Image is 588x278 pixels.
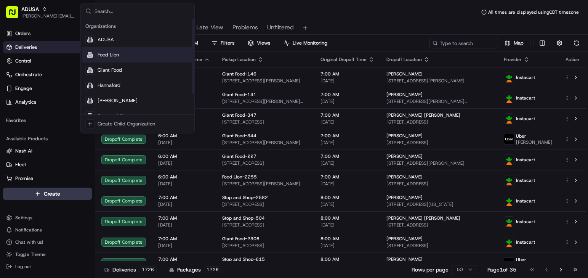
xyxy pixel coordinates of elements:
[571,38,582,48] button: Refresh
[158,181,210,187] span: [DATE]
[386,174,423,180] span: [PERSON_NAME]
[5,167,61,181] a: 📗Knowledge Base
[3,261,92,272] button: Log out
[386,160,492,166] span: [STREET_ADDRESS][PERSON_NAME]
[222,119,308,125] span: [STREET_ADDRESS]
[63,139,66,145] span: •
[222,194,268,201] span: Stop and Shop-2582
[158,236,210,242] span: 7:00 AM
[6,175,89,182] a: Promise
[67,139,83,145] span: [DATE]
[222,92,256,98] span: Giant Food-141
[222,71,256,77] span: Giant Food-146
[386,92,423,98] span: [PERSON_NAME]
[61,167,125,181] a: 💻API Documentation
[244,38,274,48] button: Views
[386,119,492,125] span: [STREET_ADDRESS]
[412,266,449,273] p: Rows per page
[222,78,308,84] span: [STREET_ADDRESS][PERSON_NAME]
[564,56,580,63] div: Action
[204,266,221,273] div: 1726
[3,159,92,171] button: Fleet
[516,95,535,101] span: Instacart
[3,237,92,247] button: Chat with us!
[320,222,374,228] span: [DATE]
[118,98,139,107] button: See all
[320,98,374,104] span: [DATE]
[8,99,51,105] div: Past conversations
[3,82,92,95] button: Engage
[320,133,374,139] span: 7:00 AM
[158,153,210,159] span: 6:00 AM
[24,118,81,124] span: Wisdom [PERSON_NAME]
[82,21,193,32] div: Organizations
[15,170,58,178] span: Knowledge Base
[15,227,42,233] span: Notifications
[516,74,535,80] span: Instacart
[222,215,265,221] span: Stop and Shop-504
[95,3,190,19] input: Search...
[222,181,308,187] span: [STREET_ADDRESS][PERSON_NAME]
[104,266,157,273] div: Deliveries
[429,38,498,48] input: Type to search
[320,119,374,125] span: [DATE]
[3,133,92,145] div: Available Products
[15,264,31,270] span: Log out
[320,160,374,166] span: [DATE]
[98,82,120,89] span: Hannaford
[516,116,535,122] span: Instacart
[8,132,20,144] img: Matthew Saporito
[320,181,374,187] span: [DATE]
[15,58,31,64] span: Control
[501,38,527,48] button: Map
[3,225,92,235] button: Notifications
[222,140,308,146] span: [STREET_ADDRESS][PERSON_NAME]
[320,174,374,180] span: 7:00 AM
[158,133,210,139] span: 6:00 AM
[504,175,514,185] img: profile_instacart_ahold_partner.png
[3,55,92,67] button: Control
[8,111,20,126] img: Wisdom Oko
[3,212,92,223] button: Settings
[15,161,26,168] span: Fleet
[504,196,514,206] img: profile_instacart_ahold_partner.png
[34,80,105,87] div: We're available if you need us!
[320,56,367,63] span: Original Dropoff Time
[8,73,21,87] img: 1736555255976-a54dd68f-1ca7-489b-9aae-adbdc363a1c4
[516,219,535,225] span: Instacart
[196,23,223,32] span: Late View
[34,73,125,80] div: Start new chat
[320,215,374,221] span: 8:00 AM
[130,75,139,84] button: Start new chat
[20,49,137,57] input: Got a question? Start typing here...
[8,171,14,177] div: 📗
[386,112,460,118] span: [PERSON_NAME] [PERSON_NAME]
[139,266,157,273] div: 1726
[514,40,524,47] span: Map
[386,140,492,146] span: [STREET_ADDRESS]
[516,139,552,145] span: [PERSON_NAME]
[15,239,43,245] span: Chat with us!
[98,97,138,104] span: [PERSON_NAME]
[3,188,92,200] button: Create
[222,153,256,159] span: Giant Food-227
[386,78,492,84] span: [STREET_ADDRESS][PERSON_NAME]
[293,40,327,47] span: Live Monitoring
[15,85,32,92] span: Engage
[3,41,92,53] a: Deliveries
[3,3,79,21] button: ADUSA[PERSON_NAME][EMAIL_ADDRESS][PERSON_NAME][DOMAIN_NAME]
[222,56,256,63] span: Pickup Location
[21,5,39,13] button: ADUSA
[386,194,423,201] span: [PERSON_NAME]
[320,201,374,207] span: [DATE]
[15,215,32,221] span: Settings
[15,30,30,37] span: Orders
[386,181,492,187] span: [STREET_ADDRESS]
[320,153,374,159] span: 7:00 AM
[504,155,514,165] img: profile_instacart_ahold_partner.png
[98,67,122,74] span: Giant Food
[15,44,37,51] span: Deliveries
[320,256,374,262] span: 8:00 AM
[222,236,260,242] span: Giant Food-2306
[320,112,374,118] span: 7:00 AM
